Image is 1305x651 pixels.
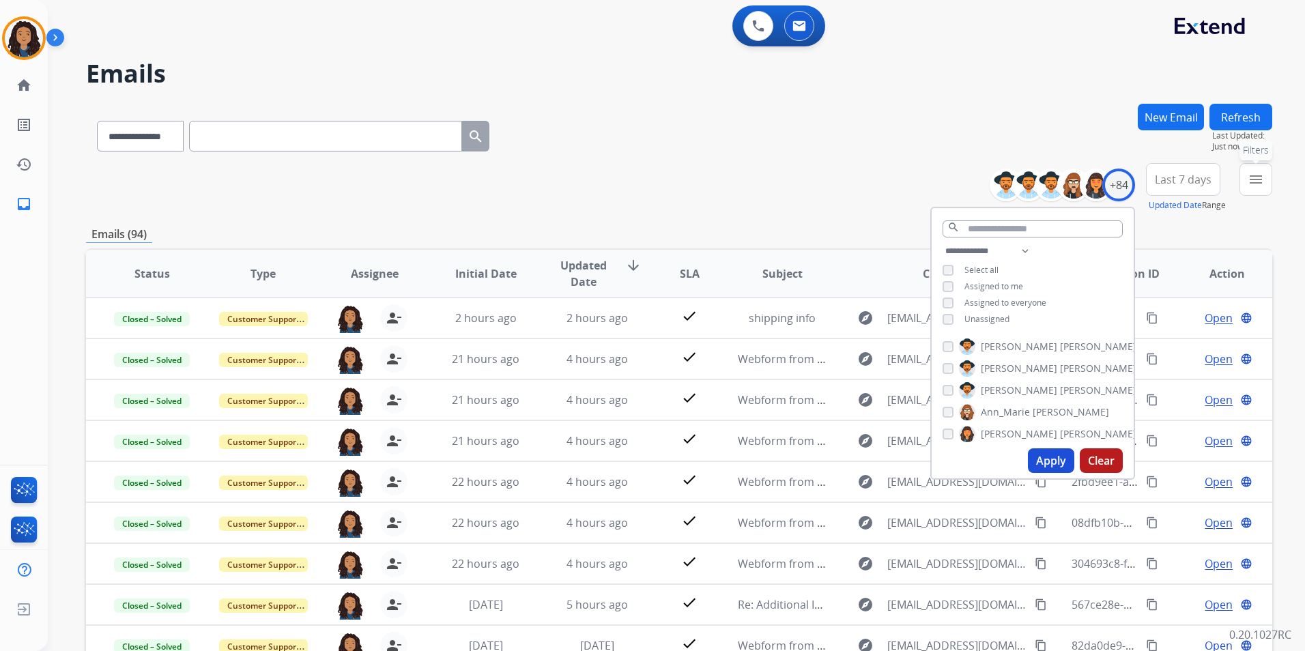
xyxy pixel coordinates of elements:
mat-icon: content_copy [1035,558,1047,570]
span: 4 hours ago [567,433,628,448]
span: Open [1205,433,1233,449]
th: Action [1161,250,1272,298]
span: Open [1205,596,1233,613]
span: Open [1205,515,1233,531]
button: Updated Date [1149,200,1202,211]
button: Apply [1028,448,1074,473]
mat-icon: content_copy [1146,476,1158,488]
mat-icon: explore [857,433,874,449]
img: agent-avatar [336,345,364,374]
button: Filters [1239,163,1272,196]
mat-icon: explore [857,596,874,613]
span: Closed – Solved [114,476,190,490]
span: Open [1205,310,1233,326]
span: [EMAIL_ADDRESS][DOMAIN_NAME] [887,433,1027,449]
mat-icon: check [681,512,698,529]
span: Customer [923,265,976,282]
span: [PERSON_NAME] [1060,340,1136,353]
span: 5 hours ago [567,597,628,612]
p: Emails (94) [86,226,152,243]
span: [EMAIL_ADDRESS][DOMAIN_NAME] [887,596,1027,613]
span: 4 hours ago [567,556,628,571]
mat-icon: check [681,431,698,447]
span: Customer Support [219,353,308,367]
span: Last Updated: [1212,130,1272,141]
mat-icon: language [1240,476,1252,488]
mat-icon: arrow_downward [625,257,642,274]
img: agent-avatar [336,550,364,579]
button: Refresh [1209,104,1272,130]
span: [PERSON_NAME] [1033,405,1109,419]
span: Last 7 days [1155,177,1211,182]
span: Closed – Solved [114,353,190,367]
span: 21 hours ago [452,433,519,448]
span: 22 hours ago [452,556,519,571]
span: [EMAIL_ADDRESS][DOMAIN_NAME] [887,392,1027,408]
span: 2 hours ago [567,310,628,325]
span: Customer Support [219,394,308,408]
mat-icon: language [1240,558,1252,570]
span: 21 hours ago [452,392,519,407]
mat-icon: content_copy [1146,435,1158,447]
span: Select all [964,264,999,276]
span: [PERSON_NAME] [1060,384,1136,397]
span: Assigned to everyone [964,297,1046,308]
span: 567ce28e-09da-41e4-944d-2956df908e46 [1072,597,1280,612]
span: Customer Support [219,598,308,613]
span: Webform from [EMAIL_ADDRESS][DOMAIN_NAME] on [DATE] [738,351,1047,366]
mat-icon: language [1240,312,1252,324]
span: [PERSON_NAME] [1060,362,1136,375]
span: [EMAIL_ADDRESS][DOMAIN_NAME] [887,474,1027,490]
img: agent-avatar [336,509,364,538]
span: 4 hours ago [567,351,628,366]
span: Open [1205,555,1233,572]
span: Range [1149,199,1226,211]
span: 4 hours ago [567,392,628,407]
span: Assignee [351,265,399,282]
span: Webform from [EMAIL_ADDRESS][DOMAIN_NAME] on [DATE] [738,515,1047,530]
span: Initial Date [455,265,517,282]
mat-icon: person_remove [386,555,402,572]
span: Unassigned [964,313,1009,325]
span: 08dfb10b-abae-4826-95c3-641adb6fc171 [1072,515,1279,530]
mat-icon: explore [857,555,874,572]
span: [PERSON_NAME] [1060,427,1136,441]
span: Closed – Solved [114,394,190,408]
mat-icon: person_remove [386,515,402,531]
mat-icon: explore [857,515,874,531]
span: Status [134,265,170,282]
mat-icon: check [681,390,698,406]
span: Customer Support [219,558,308,572]
mat-icon: person_remove [386,474,402,490]
span: 4 hours ago [567,474,628,489]
span: [PERSON_NAME] [981,362,1057,375]
mat-icon: person_remove [386,351,402,367]
span: Ann_Marie [981,405,1030,419]
span: Open [1205,474,1233,490]
button: New Email [1138,104,1204,130]
span: 22 hours ago [452,474,519,489]
mat-icon: language [1240,435,1252,447]
img: avatar [5,19,43,57]
mat-icon: content_copy [1035,598,1047,611]
span: Just now [1212,141,1272,152]
button: Clear [1080,448,1123,473]
span: Closed – Solved [114,312,190,326]
mat-icon: explore [857,474,874,490]
mat-icon: language [1240,353,1252,365]
mat-icon: home [16,77,32,93]
mat-icon: person_remove [386,433,402,449]
span: Updated Date [553,257,614,290]
span: Customer Support [219,476,308,490]
mat-icon: explore [857,351,874,367]
span: Webform from [EMAIL_ADDRESS][DOMAIN_NAME] on [DATE] [738,556,1047,571]
img: agent-avatar [336,427,364,456]
span: 304693c8-f74c-46c0-ae6a-d8a0e18c09fb [1072,556,1275,571]
span: Re: Additional Information [738,597,873,612]
img: agent-avatar [336,468,364,497]
mat-icon: content_copy [1146,312,1158,324]
mat-icon: explore [857,392,874,408]
span: Assigned to me [964,280,1023,292]
span: shipping info [749,310,816,325]
span: [EMAIL_ADDRESS][DOMAIN_NAME] [887,310,1027,326]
